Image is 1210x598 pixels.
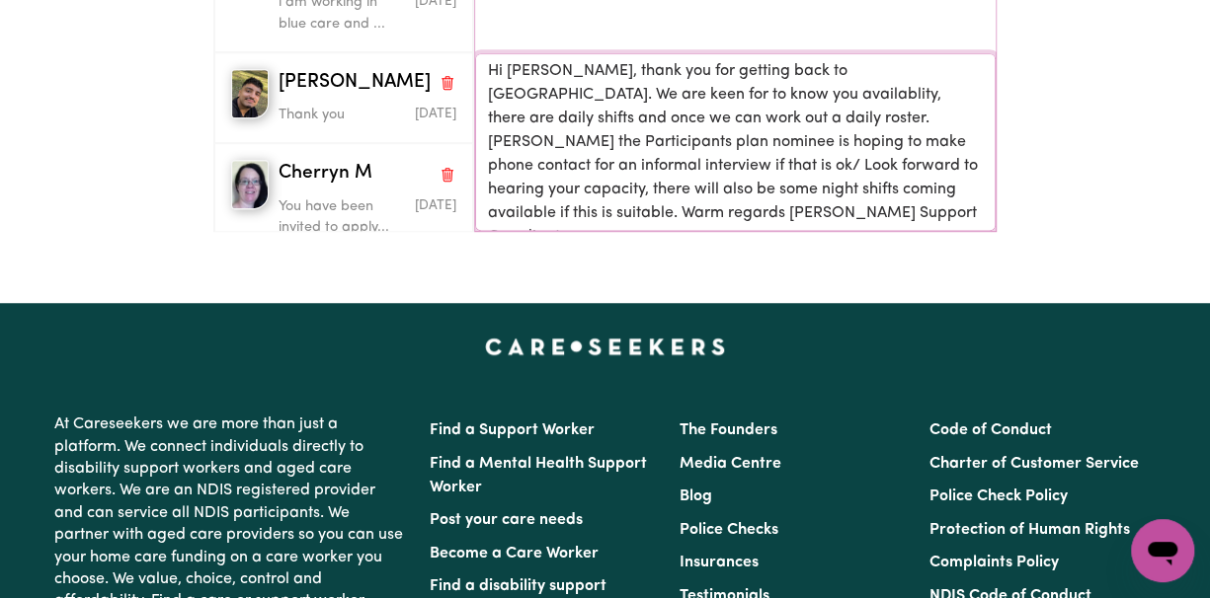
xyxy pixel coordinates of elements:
[439,161,456,187] button: Delete conversation
[929,456,1139,472] a: Charter of Customer Service
[475,53,995,231] textarea: Hi [PERSON_NAME], thank you for getting back to [GEOGRAPHIC_DATA]. We are keen for to know you av...
[430,456,647,495] a: Find a Mental Health Support Worker
[430,546,599,561] a: Become a Care Worker
[485,338,725,354] a: Careseekers home page
[231,69,269,118] img: Faisal A
[279,105,397,126] p: Thank you
[279,196,397,239] p: You have been invited to apply...
[415,108,456,120] span: Message sent on September 3, 2025
[214,52,473,143] button: Faisal A[PERSON_NAME]Delete conversationThank youMessage sent on September 3, 2025
[929,522,1130,538] a: Protection of Human Rights
[1131,519,1194,582] iframe: Button to launch messaging window
[680,456,781,472] a: Media Centre
[415,199,456,212] span: Message sent on September 2, 2025
[279,160,372,188] span: Cherryn M
[680,422,777,438] a: The Founders
[231,160,269,209] img: Cherryn M
[680,555,759,570] a: Insurances
[680,522,778,538] a: Police Checks
[430,512,583,528] a: Post your care needs
[929,488,1068,504] a: Police Check Policy
[430,422,595,438] a: Find a Support Worker
[214,143,473,256] button: Cherryn MCherryn MDelete conversationYou have been invited to apply...Message sent on September 2...
[439,70,456,96] button: Delete conversation
[929,422,1052,438] a: Code of Conduct
[279,69,431,98] span: [PERSON_NAME]
[680,488,712,504] a: Blog
[929,555,1059,570] a: Complaints Policy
